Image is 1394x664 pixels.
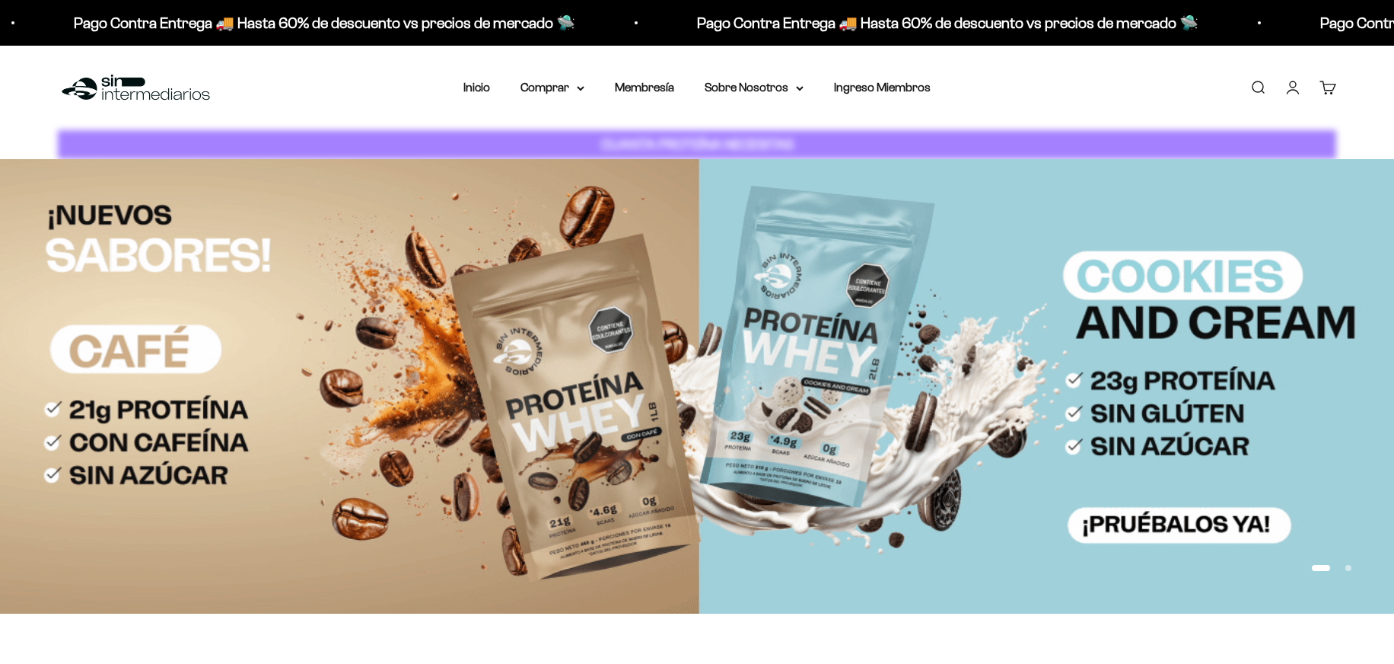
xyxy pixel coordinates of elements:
a: Ingreso Miembros [834,81,931,94]
a: Membresía [615,81,674,94]
p: Pago Contra Entrega 🚚 Hasta 60% de descuento vs precios de mercado 🛸 [697,11,1198,35]
a: Inicio [463,81,490,94]
p: Pago Contra Entrega 🚚 Hasta 60% de descuento vs precios de mercado 🛸 [74,11,575,35]
strong: CUANTA PROTEÍNA NECESITAS [601,136,794,152]
summary: Sobre Nosotros [705,78,804,97]
summary: Comprar [520,78,584,97]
